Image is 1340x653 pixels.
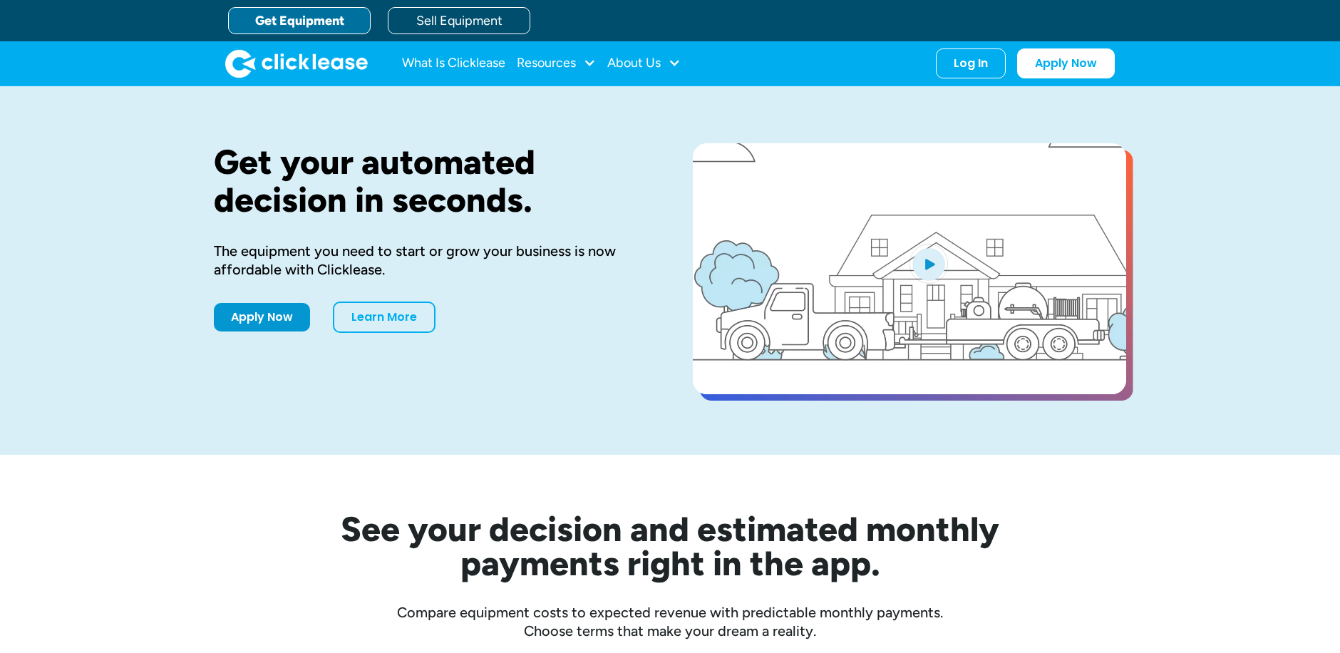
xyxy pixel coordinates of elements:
div: Resources [517,49,596,78]
a: Get Equipment [228,7,371,34]
div: Compare equipment costs to expected revenue with predictable monthly payments. Choose terms that ... [214,603,1126,640]
img: Clicklease logo [225,49,368,78]
a: Sell Equipment [388,7,530,34]
a: What Is Clicklease [402,49,505,78]
div: About Us [607,49,681,78]
a: open lightbox [693,143,1126,394]
div: The equipment you need to start or grow your business is now affordable with Clicklease. [214,242,647,279]
a: Apply Now [1017,48,1115,78]
div: Log In [954,56,988,71]
a: home [225,49,368,78]
h2: See your decision and estimated monthly payments right in the app. [271,512,1069,580]
a: Learn More [333,302,435,333]
a: Apply Now [214,303,310,331]
h1: Get your automated decision in seconds. [214,143,647,219]
img: Blue play button logo on a light blue circular background [909,244,948,284]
